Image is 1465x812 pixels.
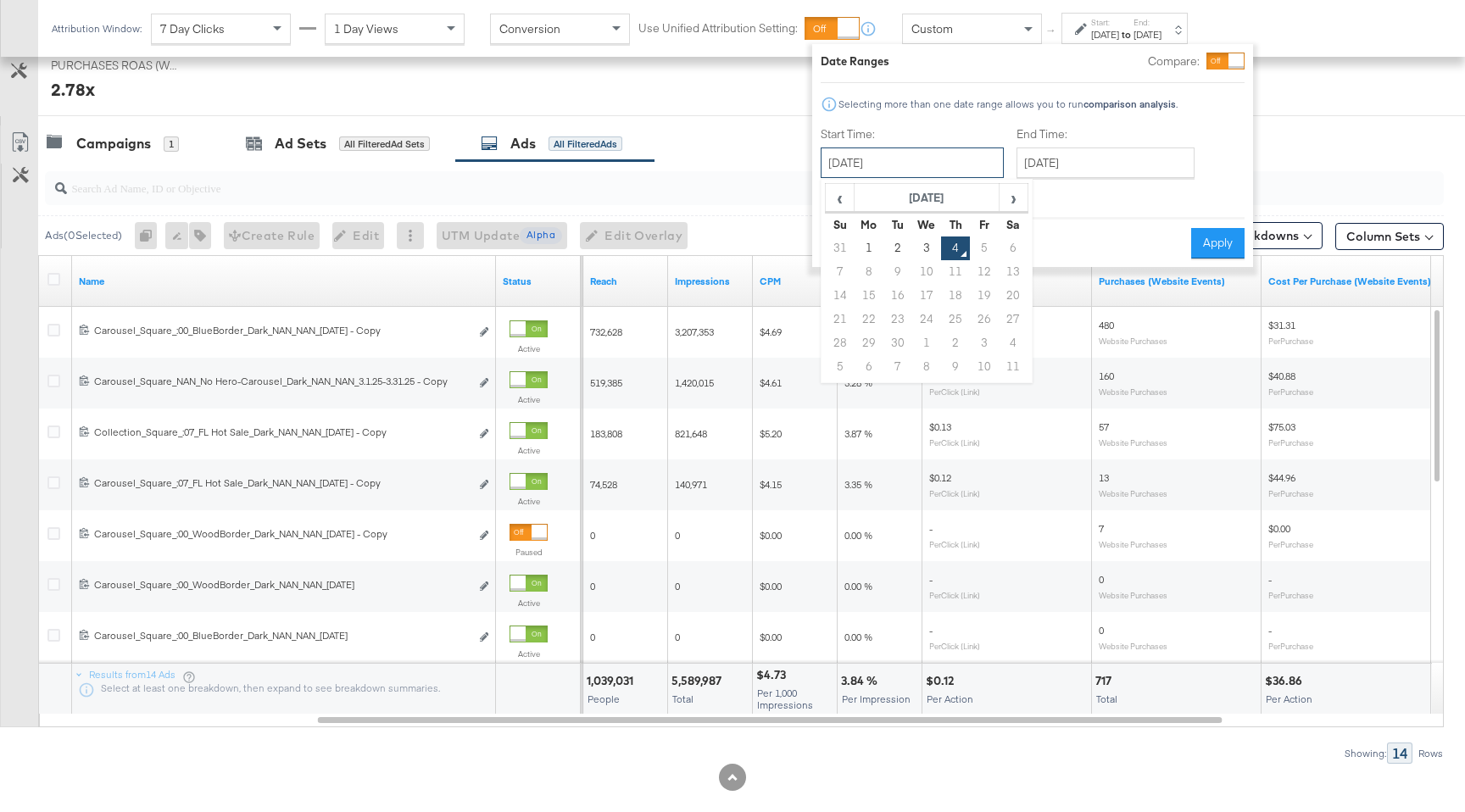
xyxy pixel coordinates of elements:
span: 1 Day Views [334,21,398,36]
td: 4 [941,236,970,260]
span: 0 [590,631,595,643]
div: 3.84 % [841,673,883,689]
span: $75.03 [1268,420,1295,433]
span: 519,385 [590,376,622,389]
button: Breakdowns [1215,222,1323,249]
div: Attribution Window: [51,23,142,35]
div: Carousel_Square_:00_WoodBorder_Dark_NAN_NAN_[DATE] - Copy [94,527,470,541]
label: Active [510,394,548,405]
span: $0.00 [760,529,782,542]
div: 1 [164,136,179,152]
td: 31 [826,236,855,260]
td: 10 [970,355,999,379]
td: 17 [912,284,941,308]
span: Conversion [499,21,560,36]
label: End Time: [1017,126,1201,142]
span: 0.00 % [844,580,872,592]
td: 26 [970,308,999,331]
span: 160 [1099,370,1114,382]
th: [DATE] [855,184,1000,213]
a: The average cost you've paid to have 1,000 impressions of your ad. [760,275,831,288]
sub: Per Purchase [1268,641,1313,651]
span: 0 [1099,624,1104,637]
span: Per 1,000 Impressions [757,687,813,711]
sub: Per Purchase [1268,488,1313,498]
div: $0.12 [926,673,959,689]
a: The number of times your ad was served. On mobile apps an ad is counted as served the first time ... [675,275,746,288]
label: Start Time: [821,126,1004,142]
span: 0 [590,529,595,542]
td: 22 [855,308,883,331]
label: Active [510,343,548,354]
td: 12 [970,260,999,284]
span: 7 Day Clicks [160,21,225,36]
sub: Per Click (Link) [929,387,980,397]
div: Collection_Square_:07_FL Hot Sale_Dark_NAN_NAN_[DATE] - Copy [94,425,470,439]
label: Start: [1091,17,1119,28]
td: 4 [999,331,1028,355]
span: 13 [1099,471,1109,484]
td: 15 [855,284,883,308]
sub: Per Click (Link) [929,641,980,651]
span: 0 [590,580,595,592]
sub: Website Purchases [1099,336,1167,346]
span: - [929,522,933,535]
th: Su [826,213,855,236]
span: 140,971 [675,478,707,491]
td: 25 [941,308,970,331]
button: Apply [1191,228,1245,259]
span: $44.96 [1268,471,1295,484]
td: 20 [999,284,1028,308]
td: 2 [941,331,970,355]
span: $0.00 [760,580,782,592]
span: Per Action [927,692,973,705]
td: 19 [970,284,999,308]
td: 23 [883,308,912,331]
sub: Website Purchases [1099,641,1167,651]
div: 717 [1095,673,1117,689]
div: Carousel_Square_NAN_No Hero-Carousel_Dark_NAN_NAN_3.1.25-3.31.25 - Copy [94,375,470,388]
span: Per Action [1266,692,1312,705]
div: [DATE] [1091,28,1119,42]
td: 6 [999,236,1028,260]
span: $4.61 [760,376,782,389]
sub: Website Purchases [1099,387,1167,397]
span: Total [1096,692,1117,705]
span: - [1268,573,1272,586]
sub: Per Click (Link) [929,437,980,448]
span: $0.13 [929,420,951,433]
td: 3 [912,236,941,260]
sub: Per Purchase [1268,387,1313,397]
div: 0 [135,222,165,249]
sub: Per Purchase [1268,539,1313,549]
td: 1 [912,331,941,355]
td: 6 [855,355,883,379]
div: Carousel_Square_:00_BlueBorder_Dark_NAN_NAN_[DATE] [94,629,470,642]
sub: Website Purchases [1099,539,1167,549]
strong: to [1119,28,1134,41]
a: The number of times a purchase was made tracked by your Custom Audience pixel on your website aft... [1099,275,1255,288]
td: 2 [883,236,912,260]
span: 3,207,353 [675,325,714,338]
td: 8 [855,260,883,284]
div: 1,039,031 [587,673,638,689]
span: 0.00 % [844,631,872,643]
td: 1 [855,236,883,260]
sub: Website Purchases [1099,488,1167,498]
sub: Per Click (Link) [929,488,980,498]
span: 0 [675,529,680,542]
th: Mo [855,213,883,236]
td: 18 [941,284,970,308]
span: $0.12 [929,471,951,484]
td: 5 [970,236,999,260]
td: 11 [941,260,970,284]
div: Campaigns [76,134,151,153]
span: $5.20 [760,427,782,440]
sub: Website Purchases [1099,590,1167,600]
span: › [1000,185,1027,210]
label: Compare: [1148,53,1200,70]
td: 16 [883,284,912,308]
span: 0.00 % [844,529,872,542]
span: 1,420,015 [675,376,714,389]
td: 30 [883,331,912,355]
